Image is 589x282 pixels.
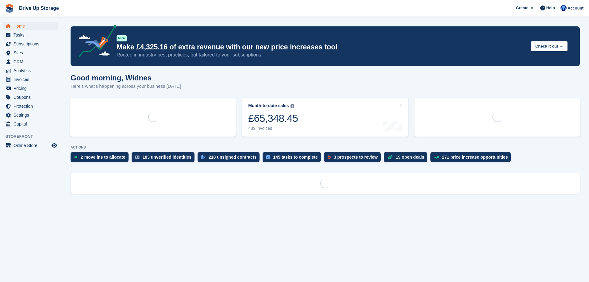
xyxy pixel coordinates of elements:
[71,83,181,90] p: Here's what's happening across your business [DATE]
[3,57,58,66] a: menu
[546,5,555,11] span: Help
[3,48,58,57] a: menu
[328,155,331,159] img: prospect-51fa495bee0391a8d652442698ab0144808aea92771e9ea1ae160a38d050c398.svg
[5,4,14,13] img: stora-icon-8386f47178a22dfd0bd8f6a31ec36ba5ce8667c1dd55bd0f319d3a0aa187defe.svg
[248,103,289,108] div: Month-to-date sales
[384,152,430,165] a: 19 open deals
[209,155,256,160] div: 218 unsigned contracts
[442,155,508,160] div: 271 price increase opportunities
[291,104,294,108] img: icon-info-grey-7440780725fd019a000dd9b08b2336e03edf1995a4989e88bcd33f0948082b44.svg
[13,93,50,102] span: Coupons
[17,3,61,13] a: Drive Up Storage
[73,25,116,60] img: price-adjustments-announcement-icon-8257ccfd72463d97f412b2fc003d46551f7dbcb40ab6d574587a9cd5c0d94...
[201,155,206,159] img: contract_signature_icon-13c848040528278c33f63329250d36e43548de30e8caae1d1a13099fd9432cc5.svg
[3,111,58,119] a: menu
[324,152,384,165] a: 3 prospects to review
[248,112,298,125] div: £65,348.45
[3,66,58,75] a: menu
[531,41,568,51] button: Check it out →
[13,40,50,48] span: Subscriptions
[396,155,424,160] div: 19 open deals
[263,152,324,165] a: 145 tasks to complete
[3,40,58,48] a: menu
[13,48,50,57] span: Sites
[74,155,78,159] img: move_ins_to_allocate_icon-fdf77a2bb77ea45bf5b3d319d69a93e2d87916cf1d5bf7949dd705db3b84f3ca.svg
[13,31,50,39] span: Tasks
[3,75,58,84] a: menu
[248,126,298,131] div: 489 invoices
[13,75,50,84] span: Invoices
[117,43,526,52] p: Make £4,325.16 of extra revenue with our new price increases tool
[71,152,132,165] a: 2 move ins to allocate
[242,98,408,137] a: Month-to-date sales £65,348.45 489 invoices
[117,35,127,41] div: NEW
[13,57,50,66] span: CRM
[430,152,514,165] a: 271 price increase opportunities
[81,155,125,160] div: 2 move ins to allocate
[13,120,50,128] span: Capital
[13,84,50,93] span: Pricing
[3,120,58,128] a: menu
[3,141,58,150] a: menu
[117,52,526,58] p: Rooted in industry best practices, but tailored to your subscriptions.
[71,145,580,149] p: ACTIONS
[3,93,58,102] a: menu
[3,84,58,93] a: menu
[387,155,393,159] img: deal-1b604bf984904fb50ccaf53a9ad4b4a5d6e5aea283cecdc64d6e3604feb123c2.svg
[266,155,270,159] img: task-75834270c22a3079a89374b754ae025e5fb1db73e45f91037f5363f120a921f8.svg
[568,5,583,11] span: Account
[51,142,58,149] a: Preview store
[273,155,318,160] div: 145 tasks to complete
[6,133,61,140] span: Storefront
[13,22,50,30] span: Home
[13,141,50,150] span: Online Store
[198,152,263,165] a: 218 unsigned contracts
[560,5,567,11] img: Widnes Team
[3,22,58,30] a: menu
[13,66,50,75] span: Analytics
[434,156,439,159] img: price_increase_opportunities-93ffe204e8149a01c8c9dc8f82e8f89637d9d84a8eef4429ea346261dce0b2c0.svg
[13,102,50,110] span: Protection
[3,102,58,110] a: menu
[143,155,192,160] div: 183 unverified identities
[3,31,58,39] a: menu
[516,5,528,11] span: Create
[132,152,198,165] a: 183 unverified identities
[334,155,378,160] div: 3 prospects to review
[13,111,50,119] span: Settings
[71,74,181,82] h1: Good morning, Widnes
[135,155,140,159] img: verify_identity-adf6edd0f0f0b5bbfe63781bf79b02c33cf7c696d77639b501bdc392416b5a36.svg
